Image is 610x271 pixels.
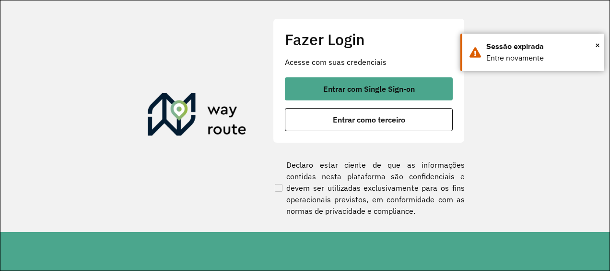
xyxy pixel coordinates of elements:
div: Sessão expirada [486,41,597,52]
span: Entrar como terceiro [333,116,405,123]
div: Entre novamente [486,52,597,64]
span: × [595,38,600,52]
button: button [285,108,453,131]
button: button [285,77,453,100]
button: Close [595,38,600,52]
label: Declaro estar ciente de que as informações contidas nesta plataforma são confidenciais e devem se... [273,159,465,217]
img: Roteirizador AmbevTech [148,93,246,139]
p: Acesse com suas credenciais [285,56,453,68]
h2: Fazer Login [285,30,453,49]
span: Entrar com Single Sign-on [323,85,415,93]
